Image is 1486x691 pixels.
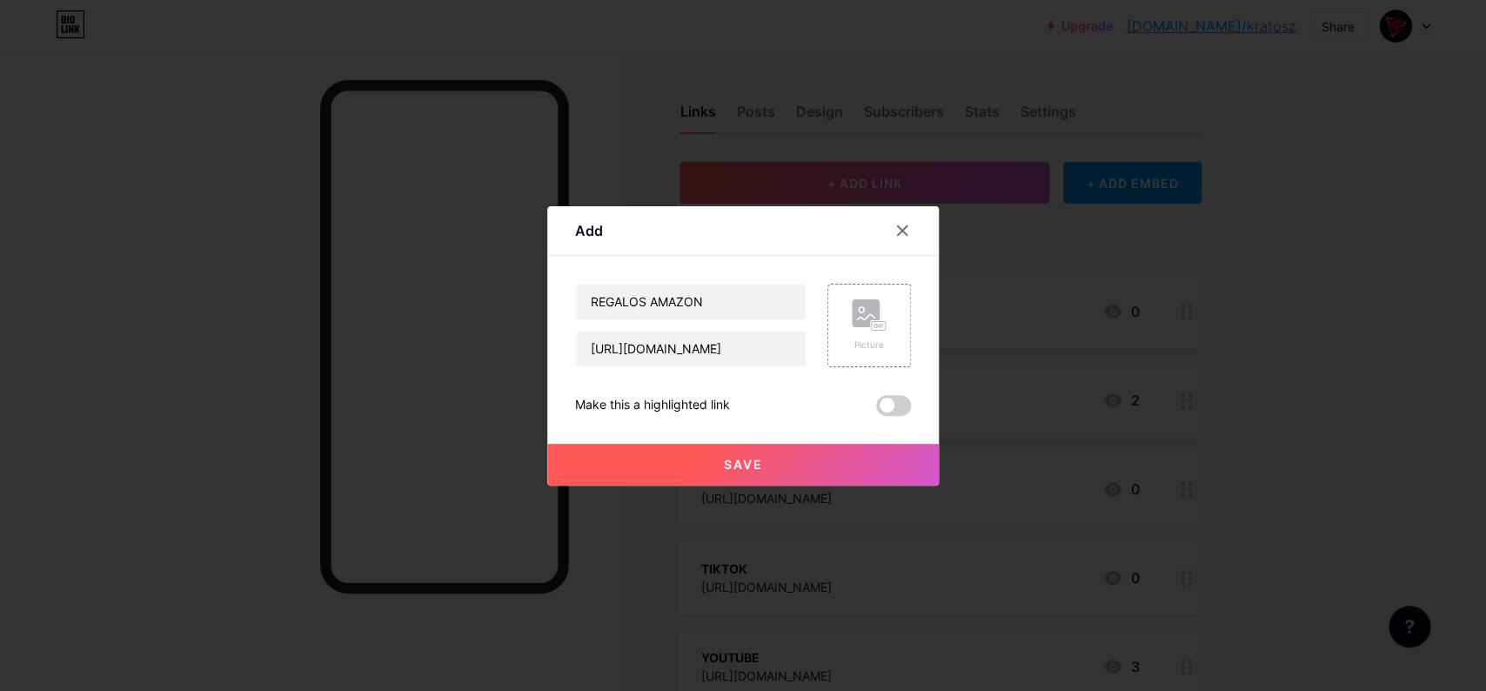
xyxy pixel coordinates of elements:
button: Save [547,444,939,486]
span: Save [724,457,763,472]
input: URL [576,332,806,366]
input: Title [576,285,806,319]
div: Add [575,220,603,241]
div: Picture [852,339,887,352]
div: Make this a highlighted link [575,395,730,416]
